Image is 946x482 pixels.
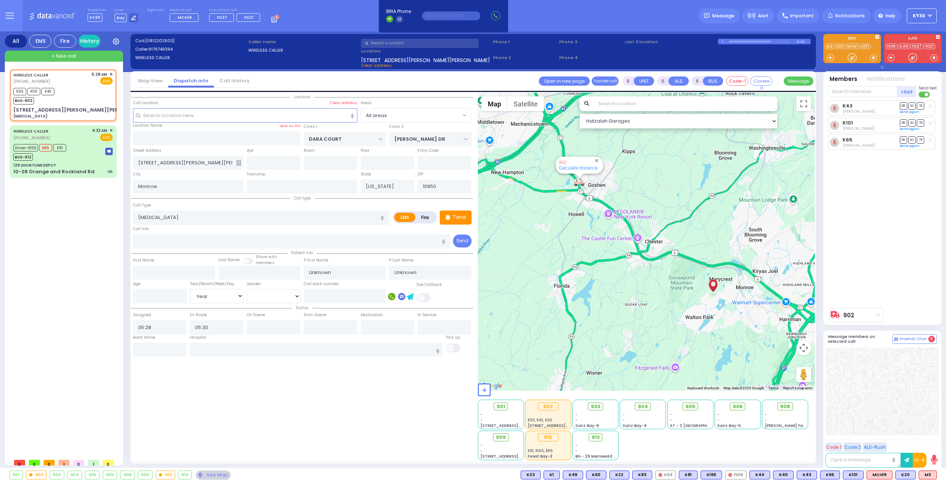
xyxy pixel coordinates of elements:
[528,448,553,454] span: K81, K165, M16
[247,171,265,177] label: Township
[591,403,600,410] span: 903
[13,168,95,175] div: 10-28 Orange and Rockland Rd
[115,8,139,13] label: Lines
[634,76,654,86] button: UNIT
[863,442,887,452] button: ALS-Rush
[733,403,743,410] span: 906
[539,76,590,86] a: Open in new page
[361,108,471,122] span: All areas
[765,423,809,428] span: [PERSON_NAME] Farm
[330,100,357,106] label: Clear address
[26,471,47,479] div: 902
[386,8,411,15] span: BRIA Phone
[843,137,853,143] a: K65
[860,44,871,49] a: K101
[908,119,916,126] span: SO
[846,44,859,49] a: MCH1
[361,148,370,154] label: Floor
[480,412,483,417] span: -
[480,448,483,454] span: -
[773,471,794,479] div: K40
[924,44,935,49] a: FD21
[638,403,648,410] span: 904
[10,471,23,479] div: 901
[361,39,479,48] input: Search a contact
[867,75,905,83] button: Notifications
[917,136,924,143] span: TR
[784,76,813,86] button: Message
[14,460,25,465] span: 0
[563,471,583,479] div: BLS
[236,160,241,166] span: Other building occupants
[913,13,925,19] span: KY30
[133,108,358,122] input: Search location here
[559,55,623,61] span: Phone 4
[521,471,541,479] div: BLS
[105,148,113,155] img: message-box.svg
[73,460,84,465] span: 0
[668,76,689,86] button: ALS
[13,72,48,78] a: WIRELESS CALLER
[133,281,140,287] label: Age
[304,281,339,287] label: Call back number
[78,35,101,48] a: History
[820,471,840,479] div: BLS
[13,153,33,161] span: BUS-912
[422,11,480,20] input: (000)000-00000
[575,417,578,423] span: -
[559,39,623,45] span: Phone 3
[446,335,460,341] label: Pick up
[843,471,864,479] div: BLS
[85,471,99,479] div: 905
[453,213,466,221] p: Tone
[292,305,312,311] span: Status
[13,88,26,95] span: K65
[790,13,814,19] span: Important
[586,471,606,479] div: BLS
[528,454,552,459] span: Forest Bay-3
[366,112,387,119] span: All areas
[773,471,794,479] div: BLS
[389,124,404,130] label: Cross 2
[575,412,578,417] span: -
[655,471,676,479] div: K54
[704,13,709,18] img: message.svg
[670,423,725,428] span: AT - 2 [GEOGRAPHIC_DATA]
[894,338,898,341] img: comment-alt.png
[138,471,152,479] div: 909
[919,471,937,479] div: ALS
[109,127,113,134] span: ✕
[900,119,907,126] span: DR
[717,417,719,423] span: -
[190,335,206,341] label: Hospital
[361,48,490,54] label: Location
[135,55,246,61] label: WIRELESS CALLER
[544,471,560,479] div: BLS
[575,442,578,448] span: -
[830,75,857,83] button: Members
[717,423,741,428] span: Sanz Bay-5
[703,76,723,86] button: BUS
[133,171,141,177] label: City
[415,213,436,222] label: Fire
[825,44,834,49] a: M3
[917,119,924,126] span: TR
[92,72,107,77] span: 5:28 AM
[279,123,300,129] label: Save as POI
[659,473,662,477] img: red-radio-icon.svg
[103,460,114,465] span: 0
[728,473,732,477] img: red-radio-icon.svg
[244,14,253,20] span: FD21
[13,128,48,134] a: WIRELESS CALLER
[361,100,372,106] label: Areas
[247,281,261,287] label: Gender
[133,100,158,106] label: Call Location
[178,471,191,479] div: 913
[521,471,541,479] div: K23
[53,144,66,151] span: K81
[217,14,227,20] span: FD37
[820,471,840,479] div: K65
[797,471,817,479] div: K43
[100,134,113,141] span: EMS
[361,57,490,62] span: [STREET_ADDRESS][PERSON_NAME][PERSON_NAME]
